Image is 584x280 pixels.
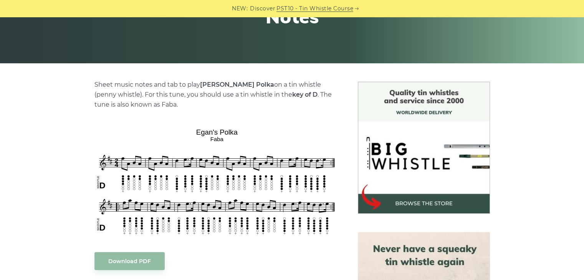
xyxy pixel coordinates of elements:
[276,4,353,13] a: PST10 - Tin Whistle Course
[358,82,490,214] img: BigWhistle Tin Whistle Store
[94,125,339,237] img: Egan's Polka Tin Whistle Tabs & Sheet Music
[200,81,274,88] strong: [PERSON_NAME] Polka
[250,4,275,13] span: Discover
[292,91,318,98] strong: key of D
[232,4,248,13] span: NEW:
[94,80,339,110] p: Sheet music notes and tab to play on a tin whistle (penny whistle). For this tune, you should use...
[94,252,165,270] a: Download PDF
